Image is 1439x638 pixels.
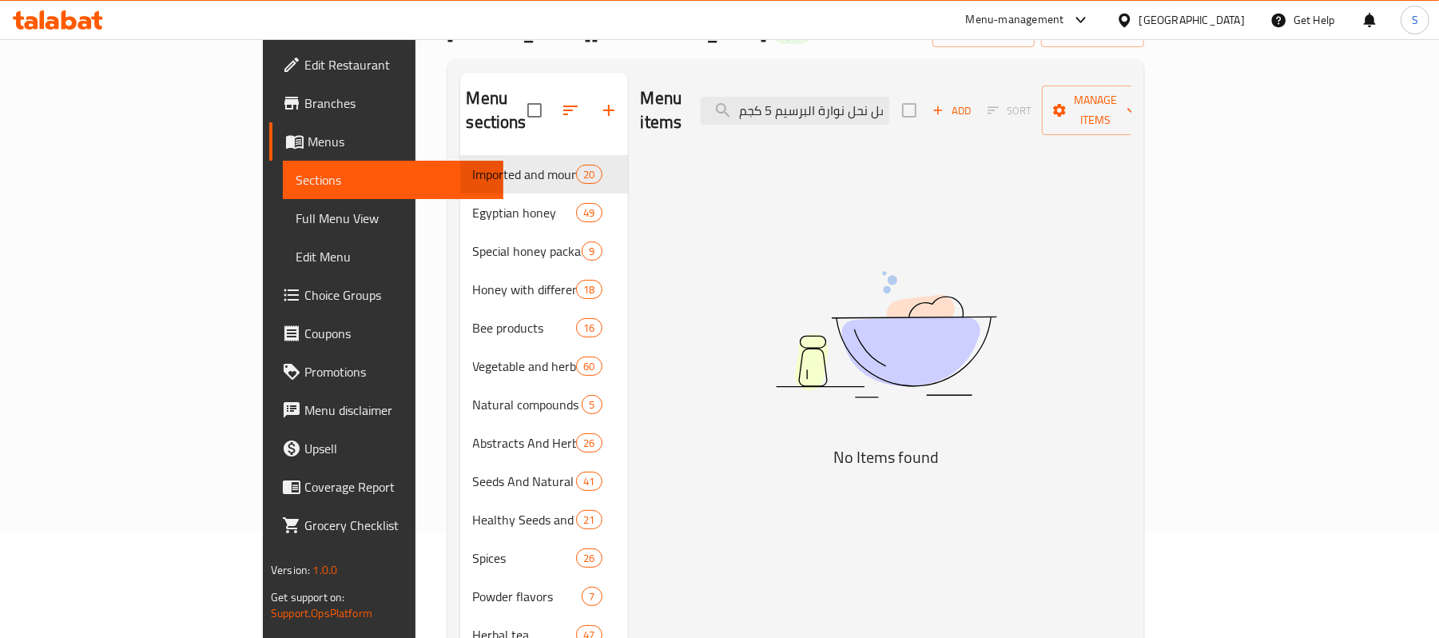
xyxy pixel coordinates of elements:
[269,46,503,84] a: Edit Restaurant
[473,203,577,222] span: Egyptian honey
[460,500,628,539] div: Healthy Seeds and Grains21
[641,86,682,134] h2: Menu items
[269,468,503,506] a: Coverage Report
[966,10,1064,30] div: Menu-management
[269,353,503,391] a: Promotions
[576,165,602,184] div: items
[473,548,577,568] span: Spices
[473,357,577,376] span: Vegetable and herbal oils
[1042,86,1149,135] button: Manage items
[518,94,551,127] span: Select all sections
[582,241,602,261] div: items
[460,577,628,616] div: Powder flavors7
[304,477,491,496] span: Coverage Report
[577,205,601,221] span: 49
[582,395,602,414] div: items
[930,102,973,120] span: Add
[577,167,601,182] span: 20
[1055,90,1136,130] span: Manage items
[308,132,491,151] span: Menus
[576,203,602,222] div: items
[460,155,628,193] div: Imported and mountain honey20
[460,539,628,577] div: Spices26
[296,170,491,189] span: Sections
[271,560,310,580] span: Version:
[577,551,601,566] span: 26
[551,91,590,130] span: Sort sections
[473,241,582,261] span: Special honey packages
[296,247,491,266] span: Edit Menu
[283,237,503,276] a: Edit Menu
[582,589,601,604] span: 7
[304,401,491,420] span: Menu disclaimer
[473,433,577,453] span: Abstracts And Herbal Colors
[473,165,577,184] span: Imported and mountain honey
[582,244,601,259] span: 9
[269,314,503,353] a: Coupons
[576,472,602,491] div: items
[271,603,372,624] a: Support.OpsPlatform
[283,161,503,199] a: Sections
[945,22,1022,42] span: import
[460,270,628,309] div: Honey with different extras18
[304,439,491,458] span: Upsell
[304,55,491,74] span: Edit Restaurant
[1412,11,1418,29] span: S
[577,512,601,528] span: 21
[577,321,601,336] span: 16
[473,395,582,414] span: Natural compounds
[460,462,628,500] div: Seeds And Natural Herbs41
[1054,22,1131,42] span: export
[269,506,503,544] a: Grocery Checklist
[304,94,491,113] span: Branches
[576,548,602,568] div: items
[269,122,503,161] a: Menus
[460,347,628,385] div: Vegetable and herbal oils60
[1139,11,1245,29] div: [GEOGRAPHIC_DATA]
[473,318,577,337] span: Bee products
[269,391,503,429] a: Menu disclaimer
[283,199,503,237] a: Full Menu View
[304,324,491,343] span: Coupons
[582,587,602,606] div: items
[269,429,503,468] a: Upsell
[701,97,889,125] input: search
[577,282,601,297] span: 18
[460,193,628,232] div: Egyptian honey49
[460,309,628,347] div: Bee products16
[304,516,491,535] span: Grocery Checklist
[312,560,337,580] span: 1.0.0
[686,229,1086,441] img: dish.svg
[460,232,628,270] div: Special honey packages9
[576,280,602,299] div: items
[577,474,601,489] span: 41
[460,424,628,462] div: Abstracts And Herbal Colors26
[269,276,503,314] a: Choice Groups
[576,318,602,337] div: items
[977,98,1042,123] span: Select section first
[473,472,577,491] span: Seeds And Natural Herbs
[577,436,601,451] span: 26
[576,357,602,376] div: items
[926,98,977,123] span: Add item
[582,397,601,413] span: 5
[271,587,344,608] span: Get support on:
[576,510,602,529] div: items
[577,359,601,374] span: 60
[576,433,602,453] div: items
[590,91,628,130] button: Add section
[460,385,628,424] div: Natural compounds5
[473,510,577,529] span: Healthy Seeds and Grains
[473,587,582,606] span: Powder flavors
